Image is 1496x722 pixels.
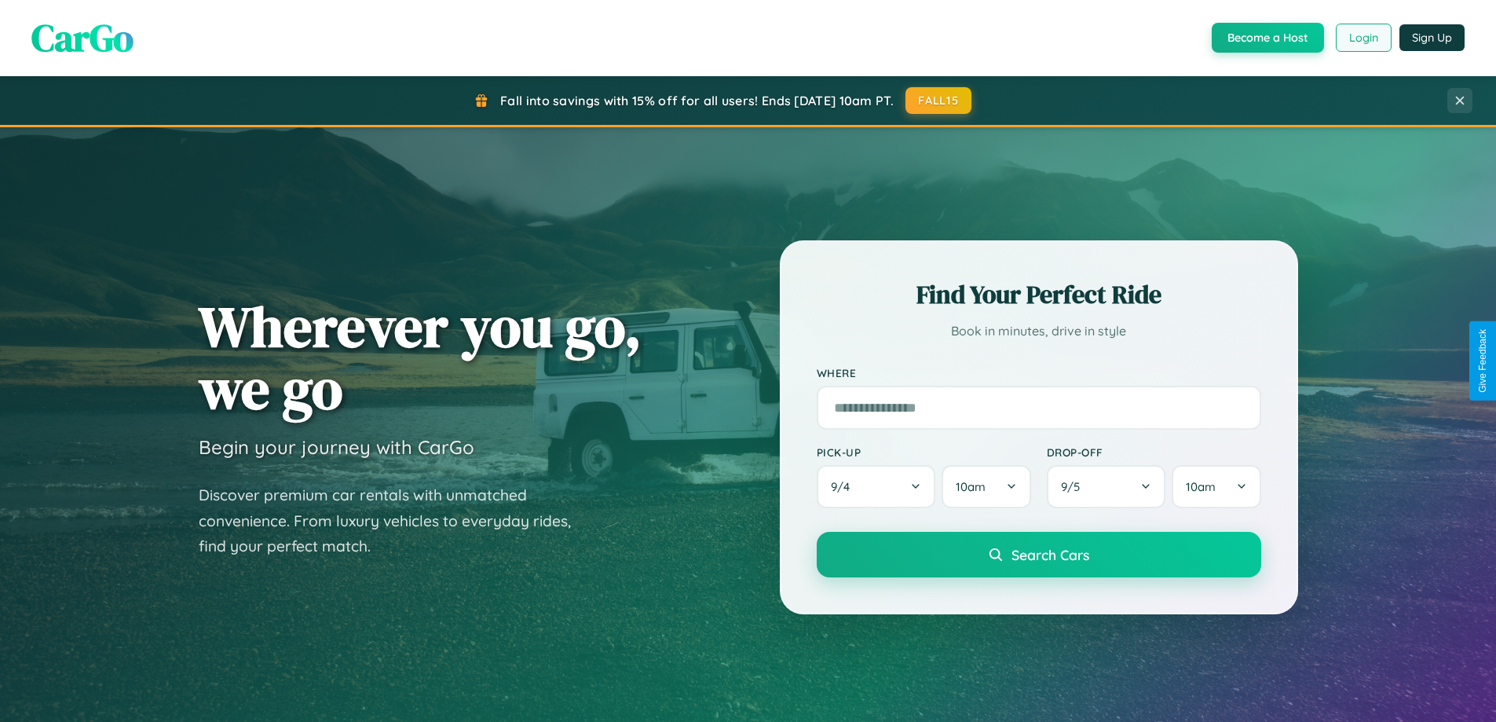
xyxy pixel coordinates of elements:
[817,465,936,508] button: 9/4
[942,465,1030,508] button: 10am
[817,532,1261,577] button: Search Cars
[831,479,858,494] span: 9 / 4
[1011,546,1089,563] span: Search Cars
[1399,24,1465,51] button: Sign Up
[1061,479,1088,494] span: 9 / 5
[956,479,986,494] span: 10am
[1047,465,1166,508] button: 9/5
[1212,23,1324,53] button: Become a Host
[817,320,1261,343] p: Book in minutes, drive in style
[817,445,1031,459] label: Pick-up
[1047,445,1261,459] label: Drop-off
[1186,479,1216,494] span: 10am
[1172,465,1260,508] button: 10am
[500,93,894,108] span: Fall into savings with 15% off for all users! Ends [DATE] 10am PT.
[31,12,134,64] span: CarGo
[199,435,474,459] h3: Begin your journey with CarGo
[1477,329,1488,393] div: Give Feedback
[905,87,971,114] button: FALL15
[199,295,642,420] h1: Wherever you go, we go
[817,277,1261,312] h2: Find Your Perfect Ride
[1336,24,1392,52] button: Login
[817,366,1261,379] label: Where
[199,482,591,559] p: Discover premium car rentals with unmatched convenience. From luxury vehicles to everyday rides, ...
